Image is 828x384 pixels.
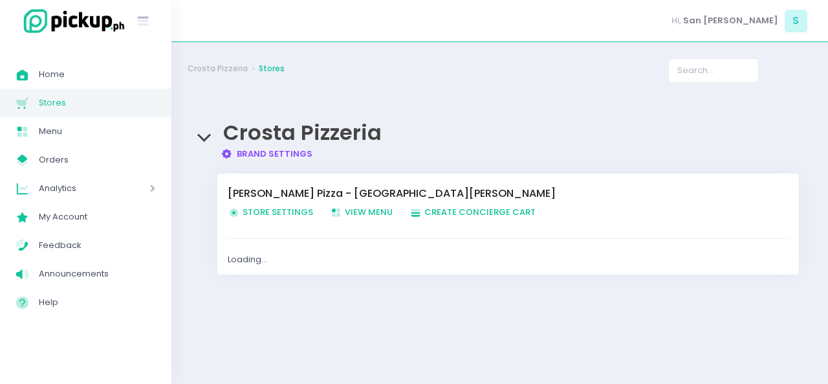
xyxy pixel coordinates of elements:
[671,14,681,27] span: Hi,
[39,294,155,311] span: Help
[785,10,807,32] span: S
[223,118,382,147] span: Crosta Pizzeria
[228,206,330,219] a: Store Settings
[188,63,248,74] a: Crosta Pizzeria
[228,253,789,266] div: Loading...
[188,161,812,317] div: Crosta Pizzeria Brand Settings
[39,180,113,197] span: Analytics
[668,58,759,83] input: Search...
[39,237,155,254] span: Feedback
[39,95,155,111] span: Stores
[409,206,536,218] span: Create Concierge Cart
[39,123,155,140] span: Menu
[39,152,155,168] span: Orders
[39,265,155,282] span: Announcements
[16,7,126,35] img: logo
[330,206,393,218] span: View Menu
[228,186,776,201] a: [PERSON_NAME] Pizza - [GEOGRAPHIC_DATA][PERSON_NAME]
[409,206,552,219] a: Create Concierge Cart
[228,206,313,218] span: Store Settings
[39,66,155,83] span: Home
[221,148,313,160] a: Brand Settings
[188,108,812,160] div: Crosta Pizzeria Brand Settings
[259,63,285,74] a: Stores
[683,14,778,27] span: San [PERSON_NAME]
[330,206,409,219] a: View Menu
[39,209,155,225] span: My Account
